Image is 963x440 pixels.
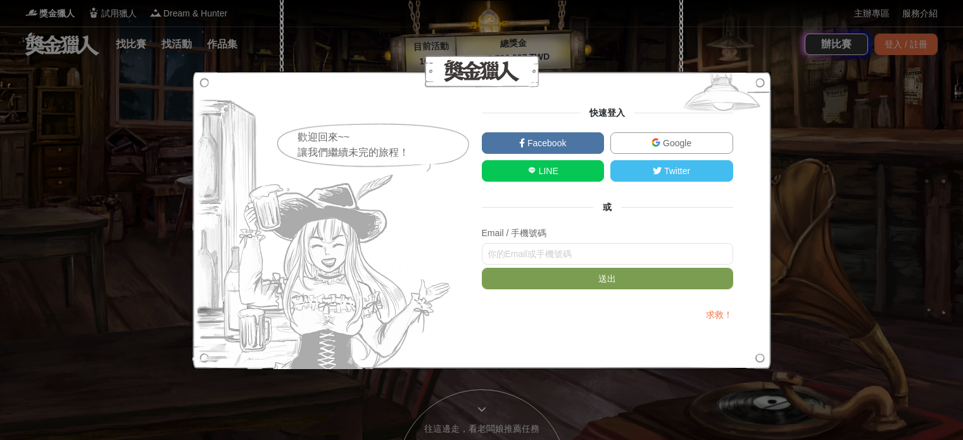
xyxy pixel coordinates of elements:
span: 快速登入 [580,108,634,118]
input: 你的Email或手機號碼 [482,243,733,265]
span: Twitter [662,166,690,176]
span: LINE [536,166,558,176]
a: 求救！ [706,310,733,320]
img: Signup [673,72,771,119]
div: Email / 手機號碼 [482,227,733,240]
span: Google [660,138,691,148]
button: 送出 [482,268,733,289]
div: 讓我們繼續未完的旅程！ [298,145,471,160]
div: 歡迎回來~~ [298,130,471,145]
span: Facebook [525,138,566,148]
img: Google [651,138,660,147]
img: LINE [527,166,536,175]
img: Signup [192,72,455,369]
span: 或 [593,202,621,212]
